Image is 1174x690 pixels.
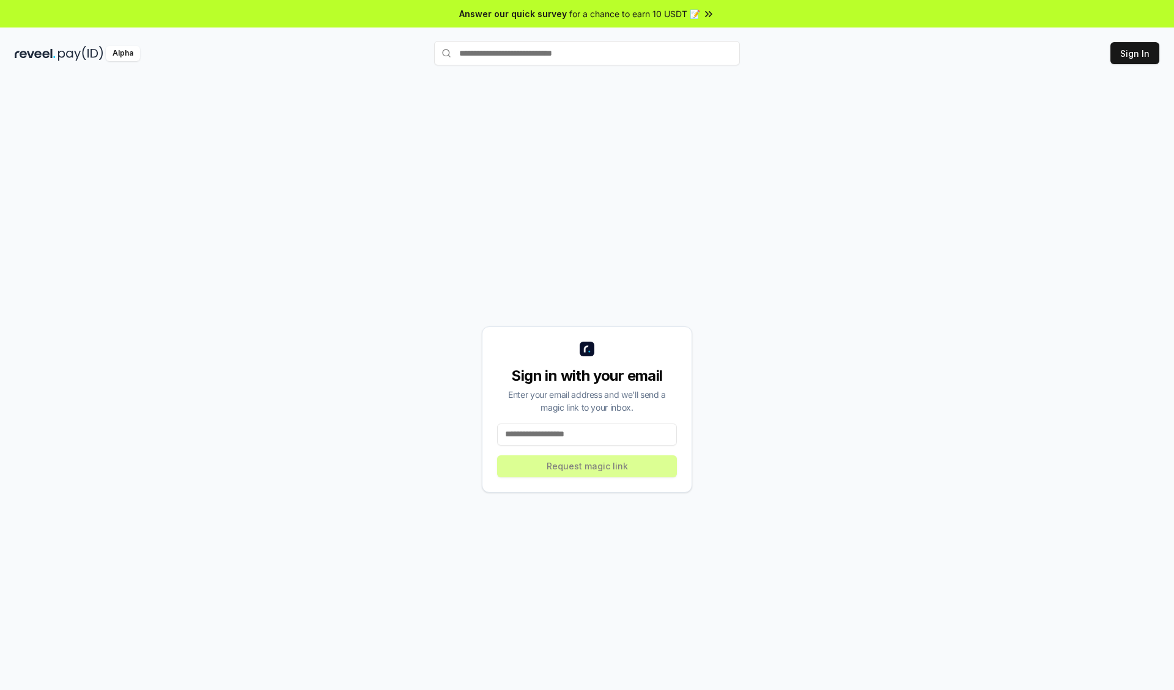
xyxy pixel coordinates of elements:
div: Enter your email address and we’ll send a magic link to your inbox. [497,388,677,414]
button: Sign In [1110,42,1159,64]
img: logo_small [580,342,594,356]
img: pay_id [58,46,103,61]
span: for a chance to earn 10 USDT 📝 [569,7,700,20]
img: reveel_dark [15,46,56,61]
div: Sign in with your email [497,366,677,386]
span: Answer our quick survey [459,7,567,20]
div: Alpha [106,46,140,61]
